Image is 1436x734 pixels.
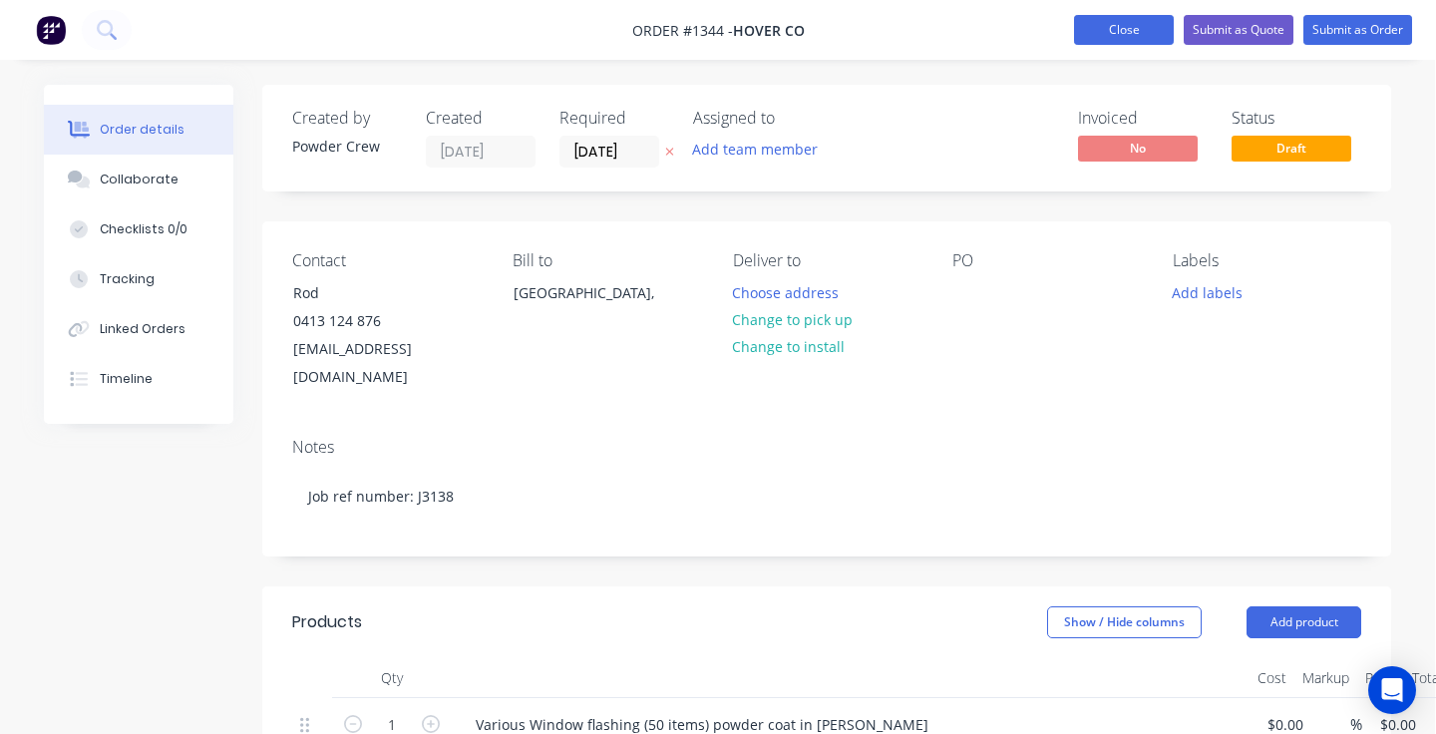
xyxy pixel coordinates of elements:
[1173,251,1361,270] div: Labels
[1232,109,1361,128] div: Status
[292,438,1361,457] div: Notes
[100,270,155,288] div: Tracking
[44,254,233,304] button: Tracking
[733,21,805,40] span: Hover CO
[100,370,153,388] div: Timeline
[1303,15,1412,45] button: Submit as Order
[1232,136,1351,161] span: Draft
[1162,278,1254,305] button: Add labels
[100,121,184,139] div: Order details
[1250,658,1294,698] div: Cost
[292,136,402,157] div: Powder Crew
[1184,15,1293,45] button: Submit as Quote
[733,251,921,270] div: Deliver to
[44,105,233,155] button: Order details
[332,658,452,698] div: Qty
[44,204,233,254] button: Checklists 0/0
[632,21,733,40] span: Order #1344 -
[1047,606,1202,638] button: Show / Hide columns
[293,307,459,335] div: 0413 124 876
[293,335,459,391] div: [EMAIL_ADDRESS][DOMAIN_NAME]
[559,109,669,128] div: Required
[44,304,233,354] button: Linked Orders
[1368,666,1416,714] div: Open Intercom Messenger
[44,155,233,204] button: Collaborate
[682,136,829,163] button: Add team member
[44,354,233,404] button: Timeline
[292,466,1361,527] div: Job ref number: J3138
[426,109,536,128] div: Created
[100,171,179,188] div: Collaborate
[36,15,66,45] img: Factory
[514,279,679,307] div: [GEOGRAPHIC_DATA],
[513,251,701,270] div: Bill to
[1078,109,1208,128] div: Invoiced
[952,251,1141,270] div: PO
[1074,15,1174,45] button: Close
[721,333,855,360] button: Change to install
[100,220,187,238] div: Checklists 0/0
[497,278,696,342] div: [GEOGRAPHIC_DATA],
[721,278,849,305] button: Choose address
[100,320,185,338] div: Linked Orders
[292,610,362,634] div: Products
[1357,658,1404,698] div: Price
[292,109,402,128] div: Created by
[721,306,863,333] button: Change to pick up
[292,251,481,270] div: Contact
[693,136,829,163] button: Add team member
[693,109,893,128] div: Assigned to
[1294,658,1357,698] div: Markup
[276,278,476,392] div: Rod0413 124 876[EMAIL_ADDRESS][DOMAIN_NAME]
[1247,606,1361,638] button: Add product
[1078,136,1198,161] span: No
[293,279,459,307] div: Rod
